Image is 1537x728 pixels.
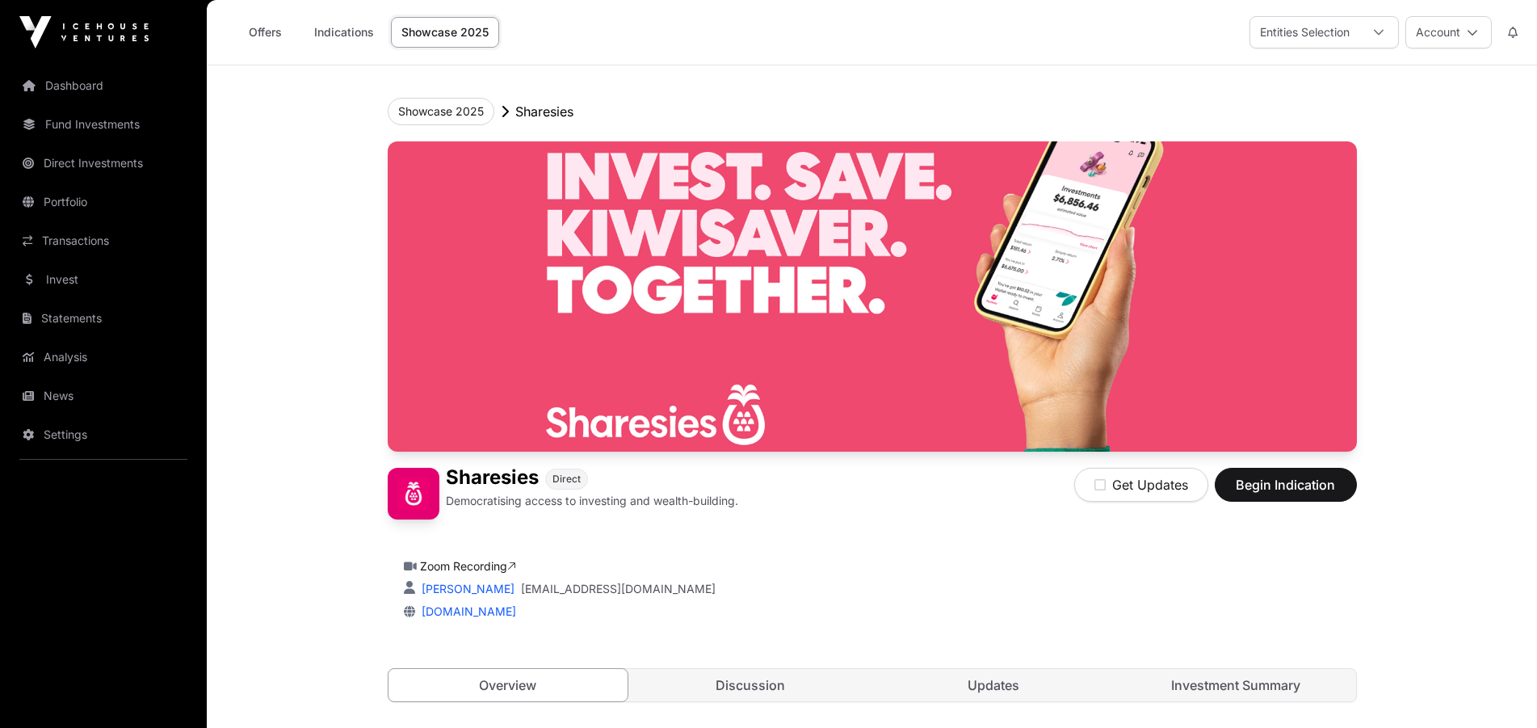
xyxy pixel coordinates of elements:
[388,669,1356,701] nav: Tabs
[233,17,297,48] a: Offers
[446,493,738,509] p: Democratising access to investing and wealth-building.
[388,98,494,125] button: Showcase 2025
[13,378,194,414] a: News
[13,223,194,259] a: Transactions
[552,473,581,486] span: Direct
[13,339,194,375] a: Analysis
[391,17,499,48] a: Showcase 2025
[1405,16,1492,48] button: Account
[418,582,514,595] a: [PERSON_NAME]
[446,468,539,490] h1: Sharesies
[1250,17,1359,48] div: Entities Selection
[415,604,516,618] a: [DOMAIN_NAME]
[13,107,194,142] a: Fund Investments
[1235,475,1337,494] span: Begin Indication
[1215,468,1357,502] button: Begin Indication
[13,262,194,297] a: Invest
[13,417,194,452] a: Settings
[13,68,194,103] a: Dashboard
[1456,650,1537,728] iframe: Chat Widget
[521,581,716,597] a: [EMAIL_ADDRESS][DOMAIN_NAME]
[19,16,149,48] img: Icehouse Ventures Logo
[388,468,439,520] img: Sharesies
[631,669,871,701] a: Discussion
[388,141,1357,452] img: Sharesies
[13,301,194,336] a: Statements
[1074,468,1208,502] button: Get Updates
[874,669,1114,701] a: Updates
[13,145,194,181] a: Direct Investments
[420,559,516,573] a: Zoom Recording
[13,184,194,220] a: Portfolio
[1116,669,1356,701] a: Investment Summary
[304,17,384,48] a: Indications
[1215,484,1357,500] a: Begin Indication
[515,102,573,121] p: Sharesies
[388,668,629,702] a: Overview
